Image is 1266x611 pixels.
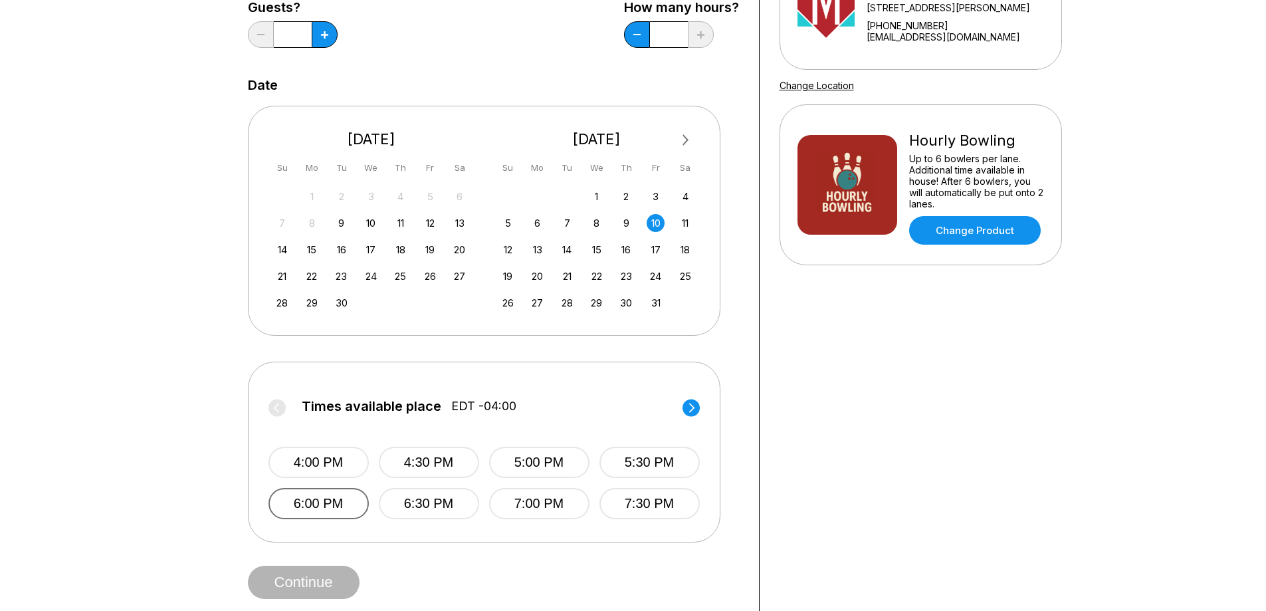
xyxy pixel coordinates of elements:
div: Choose Thursday, September 11th, 2025 [391,214,409,232]
div: Choose Friday, October 17th, 2025 [647,241,665,259]
div: Not available Friday, September 5th, 2025 [421,187,439,205]
div: Not available Monday, September 8th, 2025 [303,214,321,232]
span: EDT -04:00 [451,399,516,414]
div: We [362,159,380,177]
div: Mo [303,159,321,177]
div: Choose Monday, October 20th, 2025 [528,267,546,285]
div: Choose Friday, October 24th, 2025 [647,267,665,285]
div: Choose Tuesday, September 30th, 2025 [332,294,350,312]
div: month 2025-09 [272,186,471,312]
div: Choose Saturday, September 20th, 2025 [451,241,469,259]
div: Sa [451,159,469,177]
button: 6:30 PM [379,488,479,519]
button: 6:00 PM [268,488,369,519]
div: Choose Monday, September 22nd, 2025 [303,267,321,285]
a: [EMAIL_ADDRESS][DOMAIN_NAME] [867,31,1055,43]
div: Choose Sunday, September 21st, 2025 [273,267,291,285]
div: Not available Thursday, September 4th, 2025 [391,187,409,205]
button: 7:00 PM [489,488,589,519]
div: Choose Wednesday, October 22nd, 2025 [587,267,605,285]
div: [DATE] [494,130,700,148]
div: We [587,159,605,177]
div: Choose Friday, September 12th, 2025 [421,214,439,232]
div: Tu [558,159,576,177]
div: Choose Saturday, October 25th, 2025 [677,267,694,285]
button: 4:30 PM [379,447,479,478]
div: Choose Monday, September 29th, 2025 [303,294,321,312]
div: Choose Monday, October 6th, 2025 [528,214,546,232]
div: Choose Tuesday, September 9th, 2025 [332,214,350,232]
div: Not available Wednesday, September 3rd, 2025 [362,187,380,205]
div: Choose Tuesday, October 14th, 2025 [558,241,576,259]
div: Choose Saturday, October 18th, 2025 [677,241,694,259]
div: Choose Friday, October 3rd, 2025 [647,187,665,205]
div: Fr [647,159,665,177]
div: Choose Tuesday, October 28th, 2025 [558,294,576,312]
div: Choose Tuesday, October 21st, 2025 [558,267,576,285]
div: Th [391,159,409,177]
div: Choose Sunday, October 19th, 2025 [499,267,517,285]
div: Choose Saturday, September 27th, 2025 [451,267,469,285]
div: Choose Wednesday, September 24th, 2025 [362,267,380,285]
div: Th [617,159,635,177]
div: Choose Friday, September 26th, 2025 [421,267,439,285]
div: Su [273,159,291,177]
div: Not available Tuesday, September 2nd, 2025 [332,187,350,205]
div: Choose Wednesday, October 8th, 2025 [587,214,605,232]
div: Fr [421,159,439,177]
div: Choose Friday, October 31st, 2025 [647,294,665,312]
div: Choose Thursday, October 2nd, 2025 [617,187,635,205]
div: Tu [332,159,350,177]
div: Choose Thursday, September 25th, 2025 [391,267,409,285]
div: Choose Wednesday, September 17th, 2025 [362,241,380,259]
div: Choose Monday, October 13th, 2025 [528,241,546,259]
button: 5:30 PM [599,447,700,478]
div: Choose Tuesday, October 7th, 2025 [558,214,576,232]
div: Choose Thursday, September 18th, 2025 [391,241,409,259]
div: Choose Sunday, October 26th, 2025 [499,294,517,312]
div: Choose Thursday, October 16th, 2025 [617,241,635,259]
div: Choose Wednesday, October 29th, 2025 [587,294,605,312]
a: Change Location [780,80,854,91]
button: 7:30 PM [599,488,700,519]
div: Choose Saturday, October 11th, 2025 [677,214,694,232]
div: [DATE] [268,130,475,148]
div: Choose Friday, September 19th, 2025 [421,241,439,259]
div: Hourly Bowling [909,132,1044,150]
span: Times available place [302,399,441,414]
div: Choose Thursday, October 30th, 2025 [617,294,635,312]
div: Choose Sunday, October 12th, 2025 [499,241,517,259]
div: Choose Sunday, September 14th, 2025 [273,241,291,259]
div: Choose Sunday, September 28th, 2025 [273,294,291,312]
div: Choose Saturday, October 4th, 2025 [677,187,694,205]
div: Choose Friday, October 10th, 2025 [647,214,665,232]
div: Choose Tuesday, September 23rd, 2025 [332,267,350,285]
div: Choose Thursday, October 23rd, 2025 [617,267,635,285]
button: 5:00 PM [489,447,589,478]
a: Change Product [909,216,1041,245]
div: Choose Tuesday, September 16th, 2025 [332,241,350,259]
div: Mo [528,159,546,177]
div: Choose Wednesday, October 1st, 2025 [587,187,605,205]
div: [STREET_ADDRESS][PERSON_NAME] [867,2,1055,13]
div: [PHONE_NUMBER] [867,20,1055,31]
div: Not available Sunday, September 7th, 2025 [273,214,291,232]
div: Choose Saturday, September 13th, 2025 [451,214,469,232]
div: month 2025-10 [497,186,696,312]
button: Next Month [675,130,696,151]
div: Sa [677,159,694,177]
div: Choose Monday, October 27th, 2025 [528,294,546,312]
div: Su [499,159,517,177]
div: Not available Monday, September 1st, 2025 [303,187,321,205]
div: Choose Wednesday, September 10th, 2025 [362,214,380,232]
div: Choose Monday, September 15th, 2025 [303,241,321,259]
label: Date [248,78,278,92]
button: 4:00 PM [268,447,369,478]
div: Choose Sunday, October 5th, 2025 [499,214,517,232]
div: Choose Wednesday, October 15th, 2025 [587,241,605,259]
div: Up to 6 bowlers per lane. Additional time available in house! After 6 bowlers, you will automatic... [909,153,1044,209]
div: Not available Saturday, September 6th, 2025 [451,187,469,205]
div: Choose Thursday, October 9th, 2025 [617,214,635,232]
img: Hourly Bowling [797,135,897,235]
